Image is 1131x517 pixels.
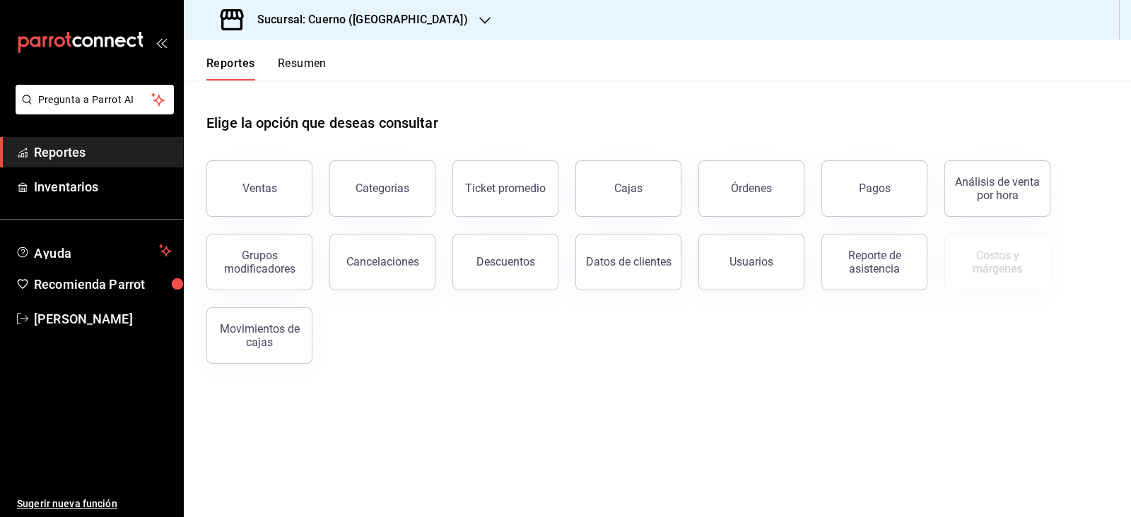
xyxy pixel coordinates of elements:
button: open_drawer_menu [156,37,167,48]
div: Datos de clientes [586,255,672,268]
button: Pregunta a Parrot AI [16,85,174,114]
div: Órdenes [731,182,772,195]
span: Ayuda [34,242,153,259]
button: Reporte de asistencia [821,234,927,290]
button: Datos de clientes [575,234,681,290]
div: Usuarios [729,255,773,268]
h3: Sucursal: Cuerno ([GEOGRAPHIC_DATA]) [246,11,468,28]
button: Pagos [821,160,927,217]
div: Grupos modificadores [216,249,303,275]
h1: Elige la opción que deseas consultar [206,112,438,133]
span: Pregunta a Parrot AI [38,93,152,107]
button: Reportes [206,57,255,81]
button: Resumen [278,57,327,81]
div: Descuentos [476,255,535,268]
button: Descuentos [452,234,558,290]
div: Reporte de asistencia [831,249,918,275]
button: Análisis de venta por hora [944,160,1050,217]
a: Pregunta a Parrot AI [10,102,174,117]
div: Ventas [242,182,277,195]
button: Ventas [206,160,312,217]
button: Cancelaciones [329,234,435,290]
div: Costos y márgenes [954,249,1041,275]
button: Movimientos de cajas [206,307,312,364]
button: Ticket promedio [452,160,558,217]
button: Contrata inventarios para ver este reporte [944,234,1050,290]
div: Cancelaciones [346,255,419,268]
div: Ticket promedio [465,182,546,195]
div: Movimientos de cajas [216,322,303,349]
button: Categorías [329,160,435,217]
button: Cajas [575,160,681,217]
span: Sugerir nueva función [17,497,172,511]
button: Órdenes [698,160,804,217]
div: Análisis de venta por hora [954,175,1041,202]
div: Categorías [356,182,409,195]
div: navigation tabs [206,57,327,81]
span: Reportes [34,143,172,162]
span: Recomienda Parrot [34,275,172,294]
button: Grupos modificadores [206,234,312,290]
div: Cajas [614,182,643,195]
span: Inventarios [34,177,172,196]
div: Pagos [859,182,891,195]
button: Usuarios [698,234,804,290]
span: [PERSON_NAME] [34,309,172,328]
